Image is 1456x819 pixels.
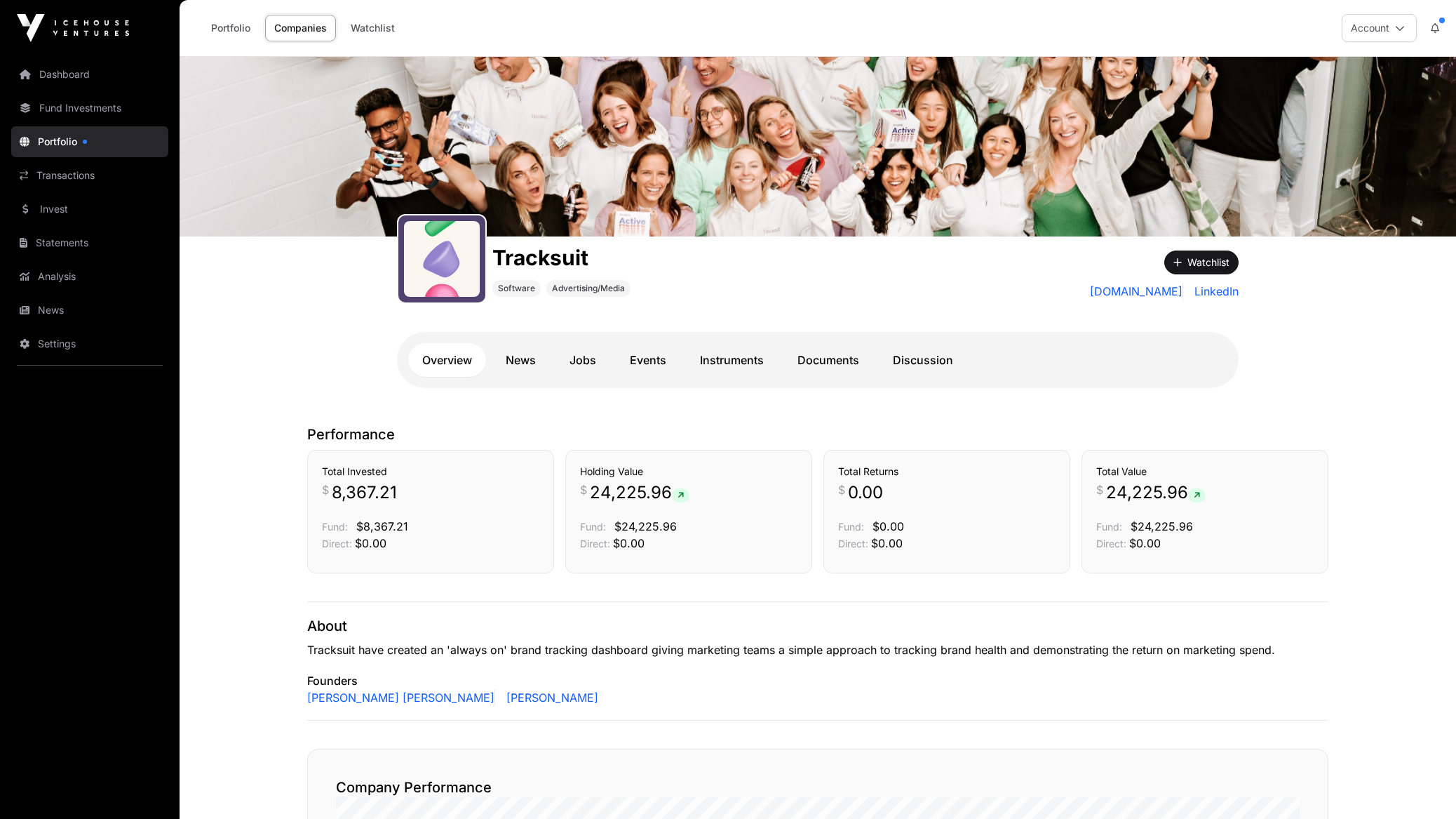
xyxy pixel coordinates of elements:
[552,283,625,294] span: Advertising/Media
[580,465,797,479] h3: Holding Value
[342,15,404,41] a: Watchlist
[307,672,1328,689] p: Founders
[1090,283,1183,300] a: [DOMAIN_NAME]
[11,126,168,157] a: Portfolio
[307,425,1328,444] p: Performance
[580,521,606,533] span: Fund:
[1106,481,1206,504] span: 24,225.96
[11,227,168,258] a: Statements
[872,519,904,533] span: $0.00
[590,481,689,504] span: 24,225.96
[336,778,1300,797] h2: Company Performance
[580,481,587,498] span: $
[17,14,129,42] img: Icehouse Ventures Logo
[501,689,598,706] a: [PERSON_NAME]
[265,15,336,41] a: Companies
[307,689,495,706] a: [PERSON_NAME] [PERSON_NAME]
[202,15,259,41] a: Portfolio
[498,283,535,294] span: Software
[1342,14,1417,42] button: Account
[1386,752,1456,819] iframe: Chat Widget
[1189,283,1239,300] a: LinkedIn
[848,481,883,504] span: 0.00
[11,328,168,359] a: Settings
[355,536,386,550] span: $0.00
[616,343,680,377] a: Events
[1164,251,1239,274] button: Watchlist
[1096,521,1122,533] span: Fund:
[613,536,645,550] span: $0.00
[492,245,631,270] h1: Tracksuit
[404,221,480,297] img: gotracksuit_logo.jpeg
[11,59,168,90] a: Dashboard
[686,343,778,377] a: Instruments
[1129,536,1161,550] span: $0.00
[1131,519,1193,533] span: $24,225.96
[11,194,168,225] a: Invest
[322,465,539,479] h3: Total Invested
[408,343,486,377] a: Overview
[838,538,868,550] span: Direct:
[1096,465,1314,479] h3: Total Value
[307,641,1328,658] p: Tracksuit have created an 'always on' brand tracking dashboard giving marketing teams a simple ap...
[180,57,1456,237] img: Tracksuit
[332,481,397,504] span: 8,367.21
[871,536,903,550] span: $0.00
[555,343,610,377] a: Jobs
[1096,538,1126,550] span: Direct:
[322,538,352,550] span: Direct:
[580,538,610,550] span: Direct:
[838,481,845,498] span: $
[11,261,168,292] a: Analysis
[614,519,677,533] span: $24,225.96
[408,343,1227,377] nav: Tabs
[838,465,1056,479] h3: Total Returns
[11,160,168,191] a: Transactions
[783,343,873,377] a: Documents
[322,481,329,498] span: $
[322,521,348,533] span: Fund:
[11,295,168,326] a: News
[356,519,408,533] span: $8,367.21
[1096,481,1103,498] span: $
[838,521,864,533] span: Fund:
[11,93,168,124] a: Fund Investments
[879,343,967,377] a: Discussion
[307,616,1328,636] p: About
[492,343,550,377] a: News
